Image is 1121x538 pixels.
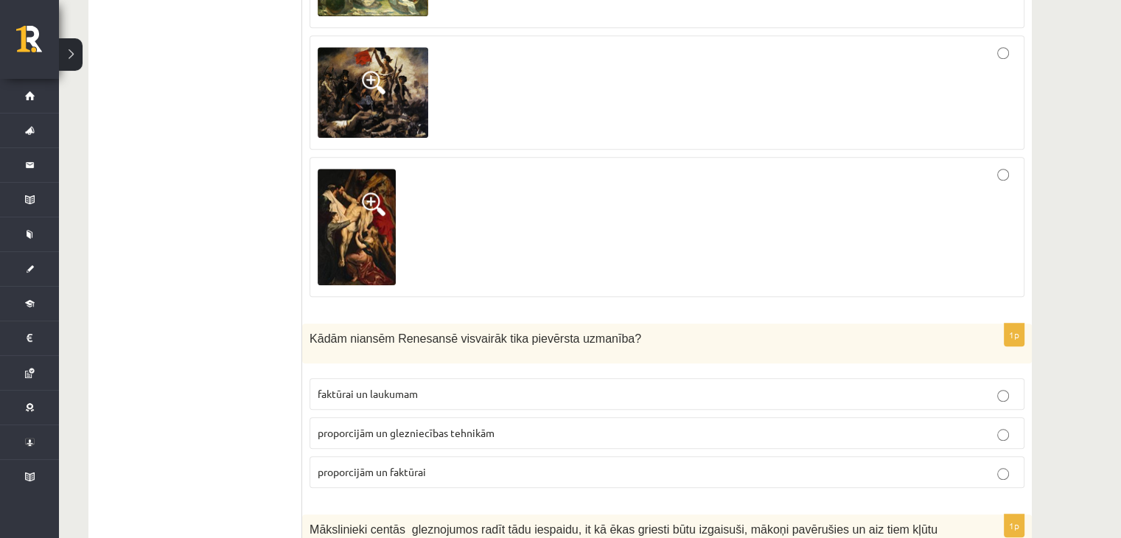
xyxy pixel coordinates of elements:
span: faktūrai un laukumam [318,387,418,400]
input: proporcijām un glezniecības tehnikām [997,429,1009,441]
img: 2.png [318,47,428,139]
span: proporcijām un faktūrai [318,465,426,478]
a: Rīgas 1. Tālmācības vidusskola [16,26,59,63]
input: proporcijām un faktūrai [997,468,1009,480]
p: 1p [1004,323,1024,346]
input: faktūrai un laukumam [997,390,1009,402]
span: Kādām niansēm Renesansē visvairāk tika pievērsta uzmanība? [310,332,641,345]
p: 1p [1004,514,1024,537]
img: 3.png [318,169,396,285]
span: proporcijām un glezniecības tehnikām [318,426,495,439]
